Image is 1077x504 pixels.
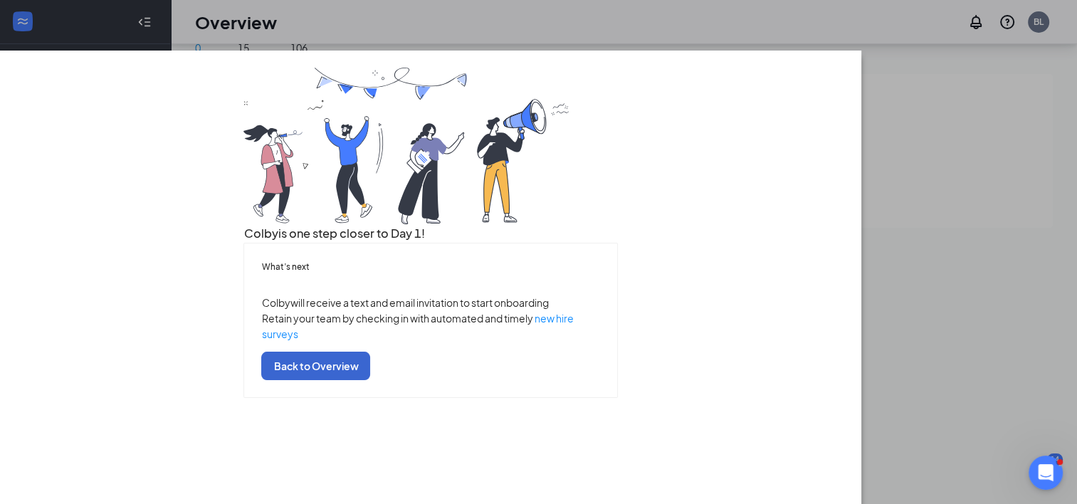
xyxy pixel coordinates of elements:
iframe: Intercom live chat [1029,456,1063,490]
p: Retain your team by checking in with automated and timely [261,310,599,342]
p: Colby will receive a text and email invitation to start onboarding [261,295,599,310]
h5: What’s next [261,261,599,273]
img: you are all set [243,68,571,224]
button: Back to Overview [261,352,370,380]
a: new hire surveys [261,312,573,340]
h3: Colby is one step closer to Day 1! [243,224,617,243]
